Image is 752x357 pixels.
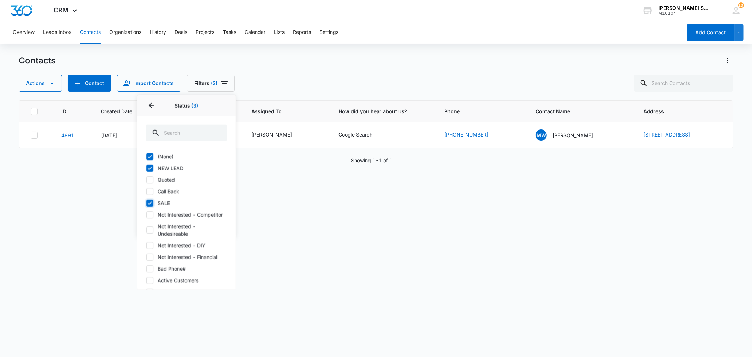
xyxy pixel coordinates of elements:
[101,108,146,115] span: Created Date
[146,265,227,272] label: Bad Phone#
[19,55,56,66] h1: Contacts
[687,24,734,41] button: Add Contact
[643,131,703,139] div: Address - 10727 South Avenue F, Chicago, IL, 60617 - Select to Edit Field
[643,132,690,138] a: [STREET_ADDRESS]
[351,157,392,164] p: Showing 1-1 of 1
[536,108,616,115] span: Contact Name
[552,132,593,139] p: [PERSON_NAME]
[293,21,311,44] button: Reports
[109,21,141,44] button: Organizations
[658,5,710,11] div: account name
[223,21,236,44] button: Tasks
[80,21,101,44] button: Contacts
[61,132,74,138] a: Navigate to contact details page for Marlisha Wims
[536,129,547,141] span: MW
[61,108,74,115] span: ID
[146,188,227,195] label: Call Back
[211,81,218,86] span: (3)
[146,211,227,218] label: Not Interested - Competitor
[251,108,311,115] span: Assigned To
[146,223,227,237] label: Not Interested - Undesireable
[146,176,227,183] label: Quoted
[196,21,214,44] button: Projects
[738,2,744,8] span: 137
[54,6,69,14] span: CRM
[146,102,227,109] p: Status
[146,277,227,284] label: Active Customers
[634,75,733,92] input: Search Contacts
[536,129,606,141] div: Contact Name - Marlisha Wims - Select to Edit Field
[445,131,489,138] a: [PHONE_NUMBER]
[146,288,227,296] label: Cancelled Customers
[274,21,285,44] button: Lists
[146,125,227,141] input: Search
[722,55,733,66] button: Actions
[68,75,111,92] button: Add Contact
[251,131,305,139] div: Assigned To - Brian Johnston - Select to Edit Field
[338,131,385,139] div: How did you hear about us? - Google Search - Select to Edit Field
[251,131,292,138] div: [PERSON_NAME]
[738,2,744,8] div: notifications count
[319,21,338,44] button: Settings
[146,242,227,249] label: Not Interested - DIY
[150,21,166,44] button: History
[43,21,72,44] button: Leads Inbox
[643,108,711,115] span: Address
[338,108,428,115] span: How did you hear about us?
[191,102,198,108] span: (3)
[658,11,710,16] div: account id
[175,21,187,44] button: Deals
[19,75,62,92] button: Actions
[338,131,372,138] div: Google Search
[146,153,227,160] label: (None)
[146,253,227,261] label: Not Interested - Financial
[146,199,227,207] label: SALE
[117,75,181,92] button: Import Contacts
[146,100,157,111] button: Back
[13,21,35,44] button: Overview
[245,21,265,44] button: Calendar
[146,164,227,172] label: NEW LEAD
[187,75,235,92] button: Filters
[101,132,157,139] div: [DATE]
[445,131,501,139] div: Phone - (773) 961-6414 - Select to Edit Field
[445,108,509,115] span: Phone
